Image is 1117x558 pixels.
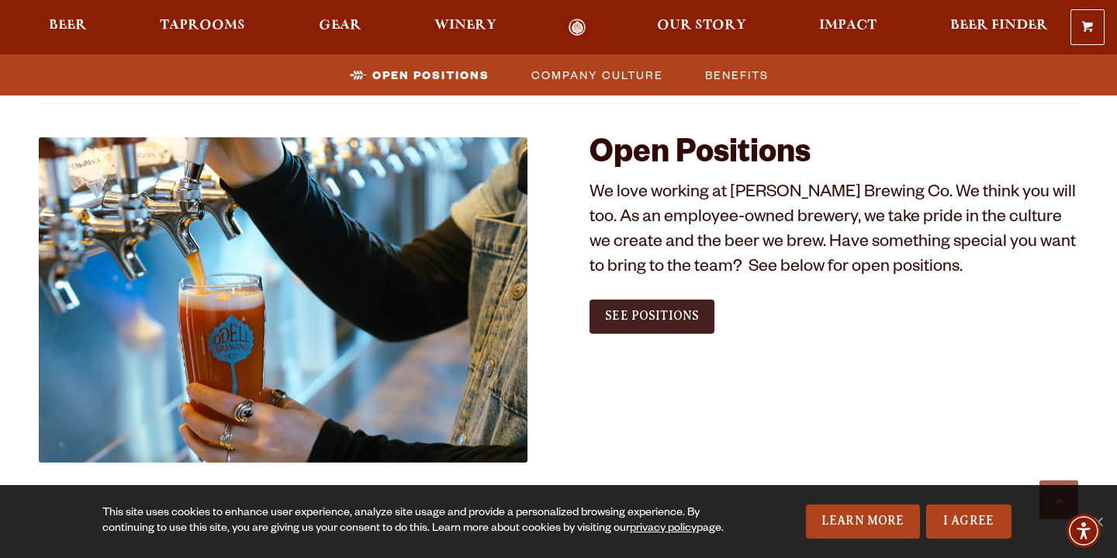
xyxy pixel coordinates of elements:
[1039,480,1078,519] a: Scroll to top
[630,523,697,535] a: privacy policy
[705,64,769,86] span: Benefits
[590,137,1078,175] h2: Open Positions
[940,19,1058,36] a: Beer Finder
[696,64,776,86] a: Benefits
[1067,514,1101,548] div: Accessibility Menu
[102,506,726,537] div: This site uses cookies to enhance user experience, analyze site usage and provide a personalized ...
[809,19,887,36] a: Impact
[341,64,497,86] a: Open Positions
[160,19,245,32] span: Taprooms
[309,19,372,36] a: Gear
[647,19,756,36] a: Our Story
[605,309,699,323] span: See Positions
[531,64,663,86] span: Company Culture
[434,19,496,32] span: Winery
[806,504,920,539] a: Learn More
[39,137,527,463] img: Jobs_1
[590,300,714,334] a: See Positions
[926,504,1012,539] a: I Agree
[49,19,87,32] span: Beer
[319,19,361,32] span: Gear
[590,182,1078,282] p: We love working at [PERSON_NAME] Brewing Co. We think you will too. As an employee-owned brewery,...
[819,19,877,32] span: Impact
[424,19,507,36] a: Winery
[522,64,671,86] a: Company Culture
[39,19,97,36] a: Beer
[372,64,489,86] span: Open Positions
[657,19,746,32] span: Our Story
[548,19,607,36] a: Odell Home
[950,19,1048,32] span: Beer Finder
[150,19,255,36] a: Taprooms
